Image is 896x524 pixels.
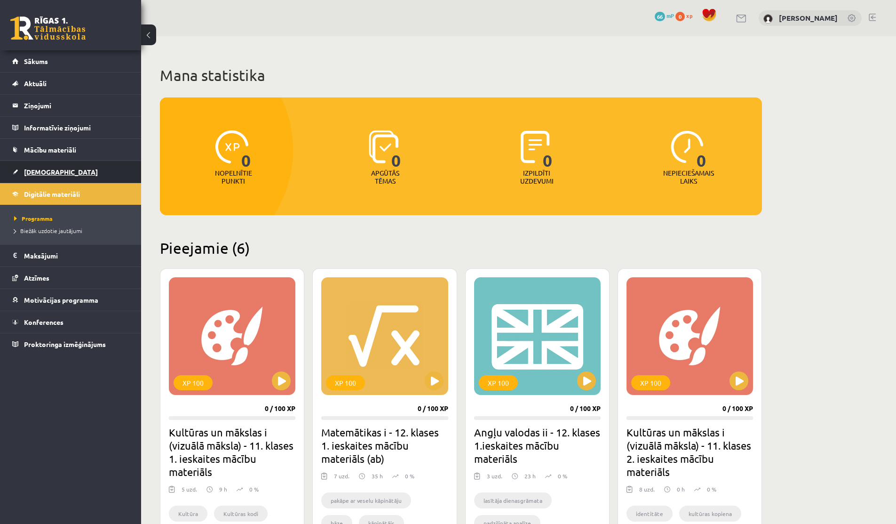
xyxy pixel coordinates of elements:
[697,130,706,169] span: 0
[487,472,502,486] div: 3 uzd.
[12,245,129,266] a: Maksājumi
[543,130,553,169] span: 0
[675,12,685,21] span: 0
[14,227,82,234] span: Biežāk uzdotie jautājumi
[655,12,674,19] a: 66 mP
[14,214,132,223] a: Programma
[639,485,655,499] div: 8 uzd.
[518,169,555,185] p: Izpildīti uzdevumi
[24,274,49,282] span: Atzīmes
[174,375,213,390] div: XP 100
[182,485,197,499] div: 5 uzd.
[24,79,47,88] span: Aktuāli
[169,426,295,478] h2: Kultūras un mākslas i (vizuālā māksla) - 11. klases 1. ieskaites mācību materiāls
[779,13,838,23] a: [PERSON_NAME]
[655,12,665,21] span: 66
[321,492,411,508] li: pakāpe ar veselu kāpinātāju
[12,183,129,205] a: Digitālie materiāli
[326,375,365,390] div: XP 100
[367,169,404,185] p: Apgūtās tēmas
[24,168,98,176] span: [DEMOGRAPHIC_DATA]
[626,506,673,522] li: identitāte
[24,57,48,65] span: Sākums
[12,311,129,333] a: Konferences
[24,190,80,198] span: Digitālie materiāli
[677,485,685,493] p: 0 h
[24,318,63,326] span: Konferences
[12,73,129,94] a: Aktuāli
[479,375,518,390] div: XP 100
[558,472,567,480] p: 0 %
[405,472,414,480] p: 0 %
[12,50,129,72] a: Sākums
[521,130,550,163] img: icon-completed-tasks-ad58ae20a441b2904462921112bc710f1caf180af7a3daa7317a5a94f2d26646.svg
[24,145,76,154] span: Mācību materiāli
[241,130,251,169] span: 0
[631,375,670,390] div: XP 100
[763,14,773,24] img: Rebeka Trofimova
[169,506,207,522] li: Kultūra
[24,296,98,304] span: Motivācijas programma
[214,506,268,522] li: Kultūras kodi
[524,472,536,480] p: 23 h
[14,226,132,235] a: Biežāk uzdotie jautājumi
[675,12,697,19] a: 0 xp
[215,130,248,163] img: icon-xp-0682a9bc20223a9ccc6f5883a126b849a74cddfe5390d2b41b4391c66f2066e7.svg
[372,472,383,480] p: 35 h
[14,215,53,222] span: Programma
[12,117,129,138] a: Informatīvie ziņojumi
[334,472,349,486] div: 7 uzd.
[24,95,129,116] legend: Ziņojumi
[321,426,448,465] h2: Matemātikas i - 12. klases 1. ieskaites mācību materiāls (ab)
[249,485,259,493] p: 0 %
[24,340,106,348] span: Proktoringa izmēģinājums
[707,485,716,493] p: 0 %
[12,161,129,183] a: [DEMOGRAPHIC_DATA]
[160,239,762,257] h2: Pieejamie (6)
[219,485,227,493] p: 9 h
[12,95,129,116] a: Ziņojumi
[666,12,674,19] span: mP
[12,267,129,289] a: Atzīmes
[686,12,692,19] span: xp
[474,492,552,508] li: lasītāja dienasgrāmata
[369,130,398,163] img: icon-learned-topics-4a711ccc23c960034f471b6e78daf4a3bad4a20eaf4de84257b87e66633f6470.svg
[24,117,129,138] legend: Informatīvie ziņojumi
[12,289,129,311] a: Motivācijas programma
[679,506,741,522] li: kultūras kopiena
[12,333,129,355] a: Proktoringa izmēģinājums
[626,426,753,478] h2: Kultūras un mākslas i (vizuālā māksla) - 11. klases 2. ieskaites mācību materiāls
[24,245,129,266] legend: Maksājumi
[663,169,714,185] p: Nepieciešamais laiks
[215,169,252,185] p: Nopelnītie punkti
[474,426,601,465] h2: Angļu valodas ii - 12. klases 1.ieskaites mācību materiāls
[671,130,704,163] img: icon-clock-7be60019b62300814b6bd22b8e044499b485619524d84068768e800edab66f18.svg
[391,130,401,169] span: 0
[12,139,129,161] a: Mācību materiāli
[160,66,762,85] h1: Mana statistika
[10,16,86,40] a: Rīgas 1. Tālmācības vidusskola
